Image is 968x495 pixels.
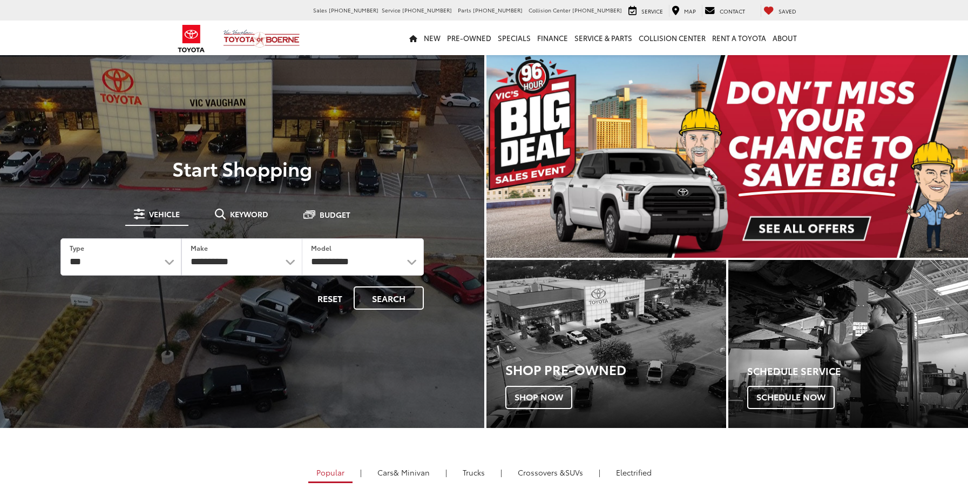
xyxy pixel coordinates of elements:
[458,6,471,14] span: Parts
[720,7,745,15] span: Contact
[223,29,300,48] img: Vic Vaughan Toyota of Boerne
[728,260,968,428] div: Toyota
[769,21,800,55] a: About
[382,6,401,14] span: Service
[455,463,493,481] a: Trucks
[684,7,696,15] span: Map
[518,467,565,478] span: Crossovers &
[510,463,591,481] a: SUVs
[473,6,523,14] span: [PHONE_NUMBER]
[444,21,495,55] a: Pre-Owned
[191,243,208,252] label: Make
[70,243,84,252] label: Type
[394,467,430,478] span: & Minivan
[443,467,450,478] li: |
[369,463,438,481] a: Cars
[313,6,327,14] span: Sales
[761,5,799,17] a: My Saved Vehicles
[571,21,635,55] a: Service & Parts: Opens in a new tab
[354,286,424,310] button: Search
[641,7,663,15] span: Service
[406,21,421,55] a: Home
[421,21,444,55] a: New
[308,286,351,310] button: Reset
[486,260,726,428] a: Shop Pre-Owned Shop Now
[635,21,709,55] a: Collision Center
[495,21,534,55] a: Specials
[596,467,603,478] li: |
[311,243,331,252] label: Model
[308,463,353,483] a: Popular
[534,21,571,55] a: Finance
[320,211,350,218] span: Budget
[747,386,835,409] span: Schedule Now
[669,5,699,17] a: Map
[498,467,505,478] li: |
[608,463,660,481] a: Electrified
[505,386,572,409] span: Shop Now
[329,6,378,14] span: [PHONE_NUMBER]
[779,7,796,15] span: Saved
[171,21,212,56] img: Toyota
[702,5,748,17] a: Contact
[728,260,968,428] a: Schedule Service Schedule Now
[486,260,726,428] div: Toyota
[747,366,968,377] h4: Schedule Service
[357,467,364,478] li: |
[505,362,726,376] h3: Shop Pre-Owned
[230,210,268,218] span: Keyword
[709,21,769,55] a: Rent a Toyota
[529,6,571,14] span: Collision Center
[626,5,666,17] a: Service
[45,157,439,179] p: Start Shopping
[572,6,622,14] span: [PHONE_NUMBER]
[402,6,452,14] span: [PHONE_NUMBER]
[149,210,180,218] span: Vehicle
